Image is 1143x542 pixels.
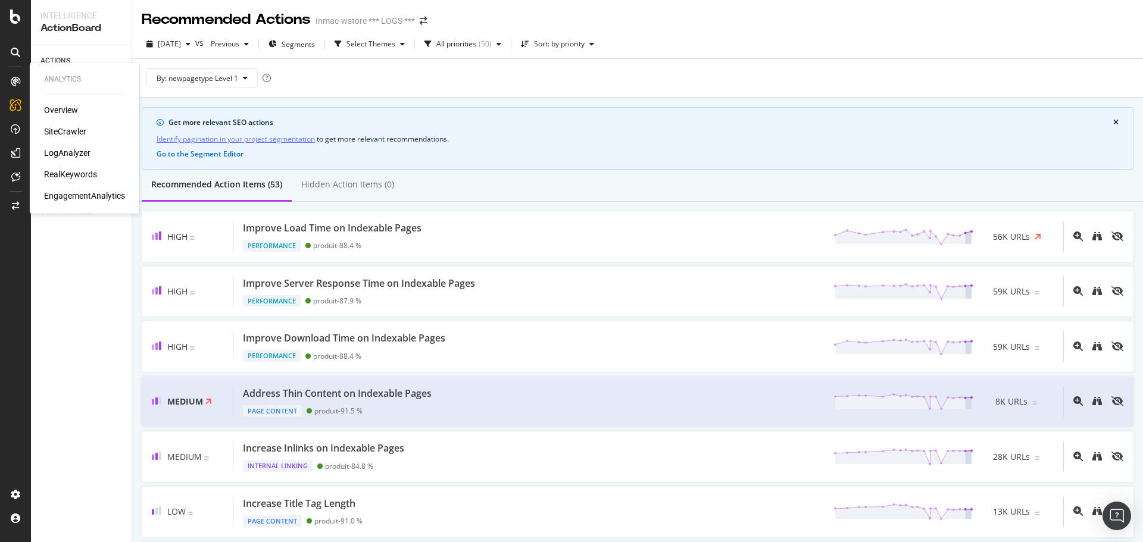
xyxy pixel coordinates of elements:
[1092,396,1102,406] div: binoculars
[346,40,395,48] div: Select Themes
[1092,506,1102,517] a: binoculars
[1073,231,1083,241] div: magnifying-glass-plus
[1111,286,1123,296] div: eye-slash
[1092,452,1102,461] div: binoculars
[1073,506,1083,516] div: magnifying-glass-plus
[1111,396,1123,406] div: eye-slash
[1092,286,1102,297] a: binoculars
[158,39,181,49] span: 2025 Oct. 1st
[1110,116,1122,129] button: close banner
[534,40,585,48] div: Sort: by priority
[206,39,239,49] span: Previous
[44,74,125,84] div: Analytics
[243,515,302,527] div: Page Content
[142,35,195,54] button: [DATE]
[995,396,1028,408] span: 8K URLs
[313,296,361,305] div: produit - 87.9 %
[1073,342,1083,351] div: magnifying-glass-plus
[1111,231,1123,241] div: eye-slash
[190,346,195,350] img: Equal
[44,147,90,159] a: LogAnalyzer
[325,462,373,471] div: produit - 84.8 %
[157,150,243,158] button: Go to the Segment Editor
[1103,502,1131,530] div: Open Intercom Messenger
[195,37,206,49] span: vs
[1035,346,1039,350] img: Equal
[167,341,188,352] span: High
[40,10,122,21] div: Intelligence
[1073,452,1083,461] div: magnifying-glass-plus
[167,286,188,297] span: High
[243,350,301,362] div: Performance
[157,133,315,145] a: Identify pagination in your project segmentation
[313,352,361,361] div: produit - 88.4 %
[190,236,195,240] img: Equal
[40,55,70,67] div: ACTIONS
[1092,396,1102,407] a: binoculars
[330,35,410,54] button: Select Themes
[44,126,86,137] a: SiteCrawler
[1035,512,1039,515] img: Equal
[1035,456,1039,460] img: Equal
[167,451,202,462] span: Medium
[1073,286,1083,296] div: magnifying-glass-plus
[993,451,1030,463] span: 28K URLs
[479,40,492,48] div: ( 50 )
[314,516,363,525] div: produit - 91.0 %
[1092,231,1102,242] a: binoculars
[167,396,203,407] span: Medium
[190,291,195,295] img: Equal
[243,441,404,455] div: Increase Inlinks on Indexable Pages
[206,35,254,54] button: Previous
[243,277,475,290] div: Improve Server Response Time on Indexable Pages
[1111,342,1123,351] div: eye-slash
[1092,286,1102,296] div: binoculars
[168,117,1113,128] div: Get more relevant SEO actions
[436,40,476,48] div: All priorities
[1032,401,1037,405] img: Equal
[516,35,599,54] button: Sort: by priority
[1092,506,1102,516] div: binoculars
[993,231,1030,243] span: 56K URLs
[40,55,123,67] a: ACTIONS
[1092,341,1102,352] a: binoculars
[204,456,209,460] img: Equal
[188,512,193,515] img: Equal
[1073,396,1083,406] div: magnifying-glass-plus
[44,168,97,180] a: RealKeywords
[1092,231,1102,241] div: binoculars
[243,387,432,400] div: Address Thin Content on Indexable Pages
[44,104,78,116] a: Overview
[420,35,506,54] button: All priorities(50)
[167,506,186,517] span: Low
[243,295,301,307] div: Performance
[243,221,421,235] div: Improve Load Time on Indexable Pages
[157,133,1119,145] div: to get more relevant recommendations .
[243,240,301,252] div: Performance
[420,17,427,25] div: arrow-right-arrow-left
[1092,451,1102,462] a: binoculars
[282,39,315,49] span: Segments
[142,107,1133,170] div: info banner
[243,331,445,345] div: Improve Download Time on Indexable Pages
[314,406,363,415] div: produit - 91.5 %
[157,73,238,83] span: By: newpagetype Level 1
[44,190,125,202] a: EngagementAnalytics
[243,497,355,510] div: Increase Title Tag Length
[40,21,122,35] div: ActionBoard
[313,241,361,250] div: produit - 88.4 %
[993,341,1030,353] span: 59K URLs
[146,68,258,87] button: By: newpagetype Level 1
[993,286,1030,297] span: 59K URLs
[243,460,313,472] div: Internal Linking
[167,231,188,242] span: High
[1035,291,1039,295] img: Equal
[301,178,394,190] div: Hidden Action Items (0)
[142,10,311,30] div: Recommended Actions
[993,506,1030,518] span: 13K URLs
[1092,342,1102,351] div: binoculars
[151,178,282,190] div: Recommended Action Items (53)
